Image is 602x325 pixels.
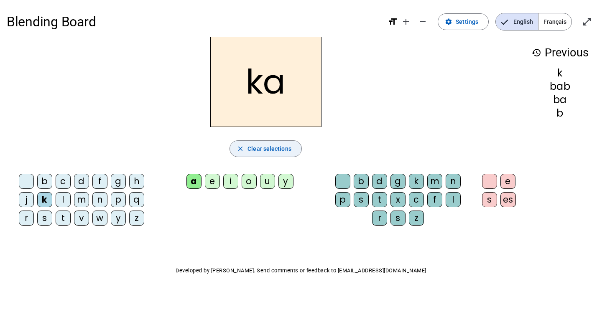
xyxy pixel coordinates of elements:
span: Clear selections [247,144,291,154]
div: bab [531,81,589,91]
mat-icon: remove [418,17,428,27]
div: i [223,174,238,189]
div: x [390,192,406,207]
div: z [409,211,424,226]
div: y [111,211,126,226]
div: s [482,192,497,207]
div: e [500,174,515,189]
div: t [56,211,71,226]
button: Enter full screen [579,13,595,30]
div: r [372,211,387,226]
div: s [37,211,52,226]
mat-icon: format_size [388,17,398,27]
h3: Previous [531,43,589,62]
button: Settings [438,13,489,30]
div: q [129,192,144,207]
div: k [37,192,52,207]
button: Increase font size [398,13,414,30]
div: d [372,174,387,189]
div: d [74,174,89,189]
div: n [92,192,107,207]
div: v [74,211,89,226]
div: f [427,192,442,207]
div: o [242,174,257,189]
div: w [92,211,107,226]
mat-icon: open_in_full [582,17,592,27]
button: Decrease font size [414,13,431,30]
div: g [390,174,406,189]
div: k [409,174,424,189]
div: p [111,192,126,207]
div: f [92,174,107,189]
div: z [129,211,144,226]
div: s [354,192,369,207]
div: l [56,192,71,207]
div: l [446,192,461,207]
mat-icon: add [401,17,411,27]
div: c [56,174,71,189]
mat-icon: close [237,145,244,152]
div: a [186,174,202,189]
div: k [531,68,589,78]
div: ba [531,95,589,105]
mat-icon: history [531,48,541,58]
div: n [446,174,461,189]
div: h [129,174,144,189]
div: g [111,174,126,189]
span: Français [538,13,571,30]
div: u [260,174,275,189]
p: Developed by [PERSON_NAME]. Send comments or feedback to [EMAIL_ADDRESS][DOMAIN_NAME] [7,266,595,276]
div: t [372,192,387,207]
div: m [427,174,442,189]
div: b [37,174,52,189]
div: b [531,108,589,118]
span: English [496,13,538,30]
h2: ka [210,37,321,127]
h1: Blending Board [7,8,381,35]
div: c [409,192,424,207]
button: Clear selections [230,140,302,157]
div: es [500,192,516,207]
div: y [278,174,293,189]
div: p [335,192,350,207]
mat-icon: settings [445,18,452,25]
mat-button-toggle-group: Language selection [495,13,572,30]
div: j [19,192,34,207]
div: s [390,211,406,226]
div: m [74,192,89,207]
div: e [205,174,220,189]
span: Settings [456,17,478,27]
div: r [19,211,34,226]
div: b [354,174,369,189]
